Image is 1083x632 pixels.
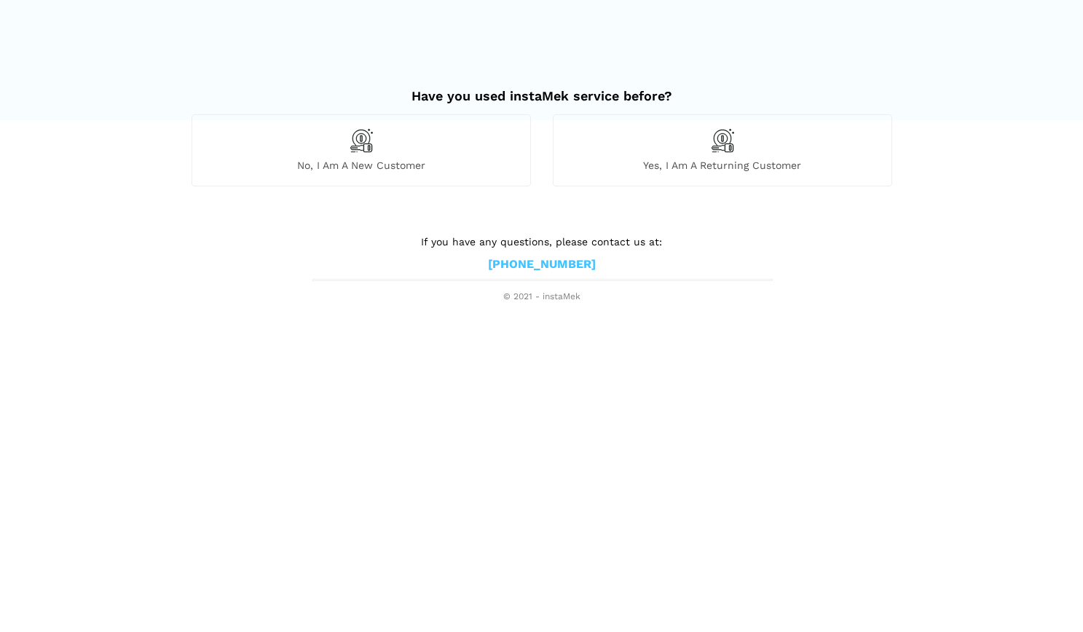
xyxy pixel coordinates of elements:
[312,291,771,303] span: © 2021 - instaMek
[312,234,771,250] p: If you have any questions, please contact us at:
[192,74,892,104] h2: Have you used instaMek service before?
[488,257,596,272] a: [PHONE_NUMBER]
[554,159,891,172] span: Yes, I am a returning customer
[192,159,530,172] span: No, I am a new customer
